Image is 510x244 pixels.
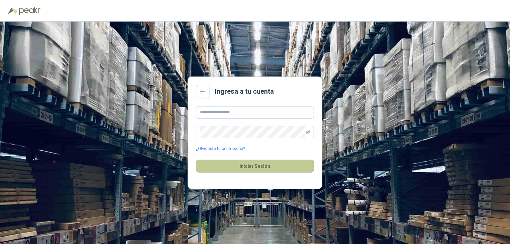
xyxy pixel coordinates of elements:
img: Peakr [19,7,40,15]
img: Logo [8,7,18,14]
button: Iniciar Sesión [196,160,314,173]
span: eye-invisible [306,130,310,134]
a: ¿Olvidaste tu contraseña? [196,146,245,152]
h2: Ingresa a tu cuenta [215,86,274,97]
